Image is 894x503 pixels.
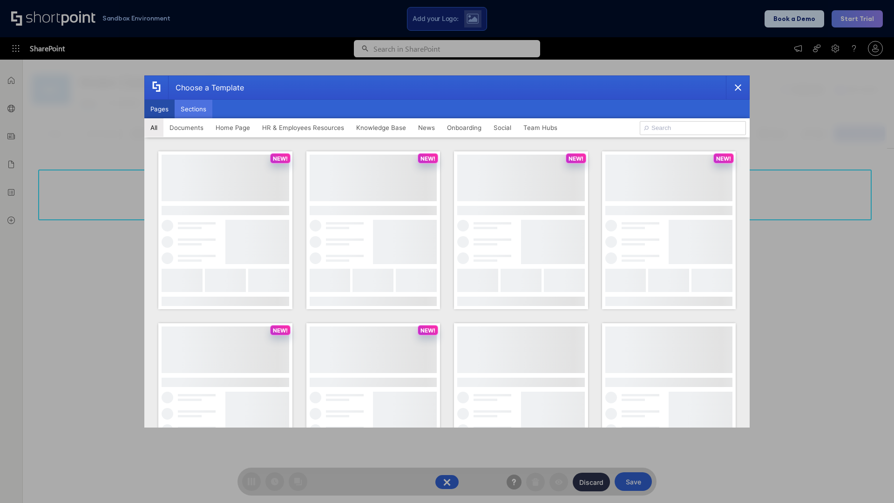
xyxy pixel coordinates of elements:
[144,100,175,118] button: Pages
[726,395,894,503] iframe: Chat Widget
[441,118,488,137] button: Onboarding
[420,155,435,162] p: NEW!
[350,118,412,137] button: Knowledge Base
[273,155,288,162] p: NEW!
[175,100,212,118] button: Sections
[517,118,563,137] button: Team Hubs
[488,118,517,137] button: Social
[163,118,210,137] button: Documents
[420,327,435,334] p: NEW!
[716,155,731,162] p: NEW!
[144,75,750,428] div: template selector
[640,121,746,135] input: Search
[273,327,288,334] p: NEW!
[412,118,441,137] button: News
[210,118,256,137] button: Home Page
[144,118,163,137] button: All
[256,118,350,137] button: HR & Employees Resources
[569,155,583,162] p: NEW!
[168,76,244,99] div: Choose a Template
